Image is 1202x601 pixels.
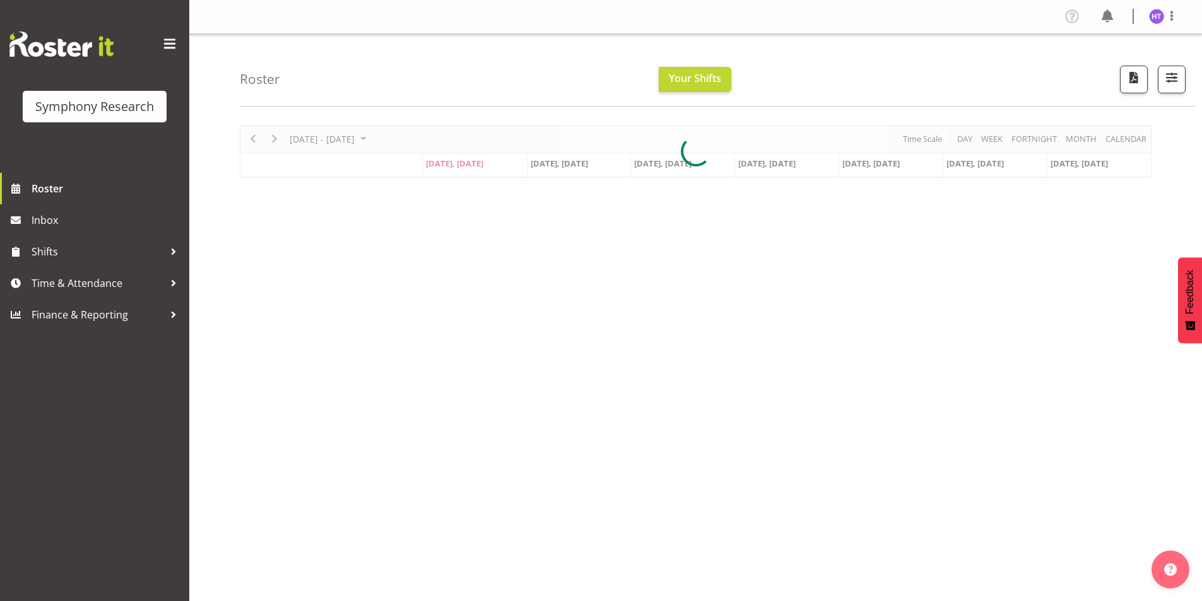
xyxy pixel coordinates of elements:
[669,71,721,85] span: Your Shifts
[659,67,731,92] button: Your Shifts
[1120,66,1148,93] button: Download a PDF of the roster according to the set date range.
[1149,9,1164,24] img: hal-thomas1264.jpg
[240,72,280,86] h4: Roster
[1164,563,1177,576] img: help-xxl-2.png
[32,211,183,230] span: Inbox
[32,305,164,324] span: Finance & Reporting
[1178,257,1202,343] button: Feedback - Show survey
[32,179,183,198] span: Roster
[32,242,164,261] span: Shifts
[35,97,154,116] div: Symphony Research
[9,32,114,57] img: Rosterit website logo
[32,274,164,293] span: Time & Attendance
[1184,270,1196,314] span: Feedback
[1158,66,1186,93] button: Filter Shifts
